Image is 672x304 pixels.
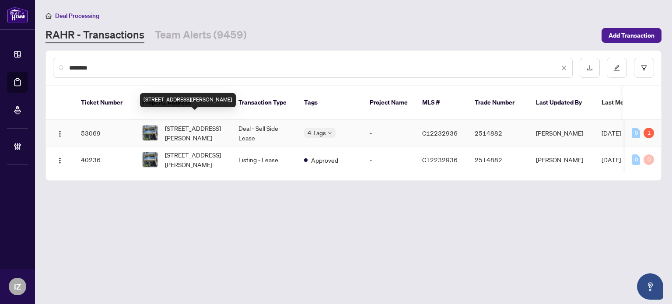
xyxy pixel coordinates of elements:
[529,147,595,173] td: [PERSON_NAME]
[140,93,236,107] div: [STREET_ADDRESS][PERSON_NAME]
[580,58,600,78] button: download
[231,147,297,173] td: Listing - Lease
[561,65,567,71] span: close
[53,126,67,140] button: Logo
[45,28,144,43] a: RAHR - Transactions
[634,58,654,78] button: filter
[165,123,224,143] span: [STREET_ADDRESS][PERSON_NAME]
[7,7,28,23] img: logo
[422,129,458,137] span: C12232936
[529,86,595,120] th: Last Updated By
[74,120,135,147] td: 53069
[415,86,468,120] th: MLS #
[297,86,363,120] th: Tags
[602,28,661,43] button: Add Transaction
[641,65,647,71] span: filter
[468,86,529,120] th: Trade Number
[609,28,654,42] span: Add Transaction
[644,128,654,138] div: 1
[602,129,621,137] span: [DATE]
[637,273,663,300] button: Open asap
[422,156,458,164] span: C12232936
[311,155,338,165] span: Approved
[74,86,135,120] th: Ticket Number
[468,147,529,173] td: 2514882
[231,86,297,120] th: Transaction Type
[632,154,640,165] div: 0
[143,126,157,140] img: thumbnail-img
[74,147,135,173] td: 40236
[602,98,655,107] span: Last Modified Date
[308,128,326,138] span: 4 Tags
[135,86,231,120] th: Property Address
[56,130,63,137] img: Logo
[602,156,621,164] span: [DATE]
[143,152,157,167] img: thumbnail-img
[155,28,247,43] a: Team Alerts (9459)
[328,131,332,135] span: down
[607,58,627,78] button: edit
[55,12,99,20] span: Deal Processing
[587,65,593,71] span: download
[363,147,415,173] td: -
[231,120,297,147] td: Deal - Sell Side Lease
[363,86,415,120] th: Project Name
[644,154,654,165] div: 0
[14,280,21,293] span: IZ
[614,65,620,71] span: edit
[56,157,63,164] img: Logo
[632,128,640,138] div: 0
[468,120,529,147] td: 2514882
[53,153,67,167] button: Logo
[45,13,52,19] span: home
[363,120,415,147] td: -
[165,150,224,169] span: [STREET_ADDRESS][PERSON_NAME]
[529,120,595,147] td: [PERSON_NAME]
